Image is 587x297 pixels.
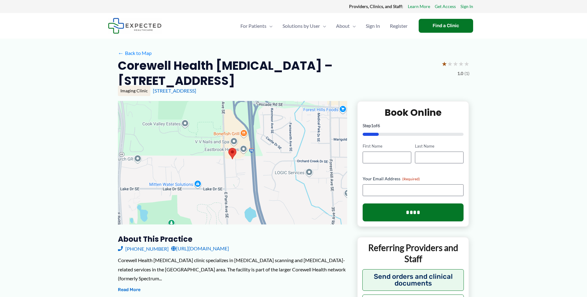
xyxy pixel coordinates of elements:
[378,123,380,128] span: 6
[266,15,273,37] span: Menu Toggle
[457,69,463,77] span: 1.0
[320,15,326,37] span: Menu Toggle
[118,86,150,96] div: Imaging Clinic
[336,15,350,37] span: About
[331,15,361,37] a: AboutMenu Toggle
[415,143,464,149] label: Last Name
[371,123,373,128] span: 1
[108,18,162,34] img: Expected Healthcare Logo - side, dark font, small
[361,15,385,37] a: Sign In
[447,58,453,69] span: ★
[385,15,412,37] a: Register
[435,2,456,10] a: Get Access
[363,143,411,149] label: First Name
[118,286,140,294] button: Read More
[118,244,169,253] a: [PHONE_NUMBER]
[366,15,380,37] span: Sign In
[349,4,403,9] strong: Providers, Clinics, and Staff:
[363,107,464,119] h2: Book Online
[390,15,408,37] span: Register
[118,48,152,58] a: ←Back to Map
[118,58,437,89] h2: Corewell Health [MEDICAL_DATA] – [STREET_ADDRESS]
[464,58,469,69] span: ★
[350,15,356,37] span: Menu Toggle
[235,15,412,37] nav: Primary Site Navigation
[240,15,266,37] span: For Patients
[118,50,124,56] span: ←
[362,269,464,291] button: Send orders and clinical documents
[171,244,229,253] a: [URL][DOMAIN_NAME]
[363,176,464,182] label: Your Email Address
[362,242,464,265] p: Referring Providers and Staff
[235,15,278,37] a: For PatientsMenu Toggle
[442,58,447,69] span: ★
[278,15,331,37] a: Solutions by UserMenu Toggle
[118,256,347,283] div: Corewell Health [MEDICAL_DATA] clinic specializes in [MEDICAL_DATA] scanning and [MEDICAL_DATA]-r...
[402,177,420,181] span: (Required)
[153,88,196,94] a: [STREET_ADDRESS]
[464,69,469,77] span: (1)
[453,58,458,69] span: ★
[419,19,473,33] a: Find a Clinic
[458,58,464,69] span: ★
[118,234,347,244] h3: About this practice
[460,2,473,10] a: Sign In
[283,15,320,37] span: Solutions by User
[363,123,464,128] p: Step of
[408,2,430,10] a: Learn More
